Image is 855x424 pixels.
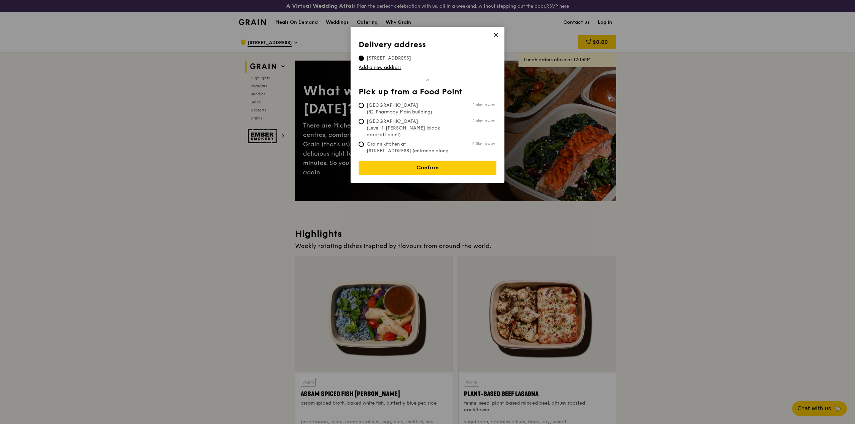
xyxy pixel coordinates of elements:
[472,118,495,123] span: 2.6km away
[359,142,364,147] input: Grain's kitchen at [STREET_ADDRESS] (entrance along [PERSON_NAME][GEOGRAPHIC_DATA])4.3km away
[359,118,458,138] span: [GEOGRAPHIC_DATA] (Level 1 [PERSON_NAME] block drop-off point)
[472,141,495,146] span: 4.3km away
[359,103,364,108] input: [GEOGRAPHIC_DATA] (B2 Pharmacy Main building)2.6km away
[359,40,496,52] th: Delivery address
[359,119,364,124] input: [GEOGRAPHIC_DATA] (Level 1 [PERSON_NAME] block drop-off point)2.6km away
[359,141,458,168] span: Grain's kitchen at [STREET_ADDRESS] (entrance along [PERSON_NAME][GEOGRAPHIC_DATA])
[472,102,495,107] span: 2.6km away
[359,102,458,115] span: [GEOGRAPHIC_DATA] (B2 Pharmacy Main building)
[359,87,496,99] th: Pick up from a Food Point
[359,64,496,71] a: Add a new address
[359,161,496,175] a: Confirm
[359,55,419,62] span: [STREET_ADDRESS]
[359,56,364,61] input: [STREET_ADDRESS]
